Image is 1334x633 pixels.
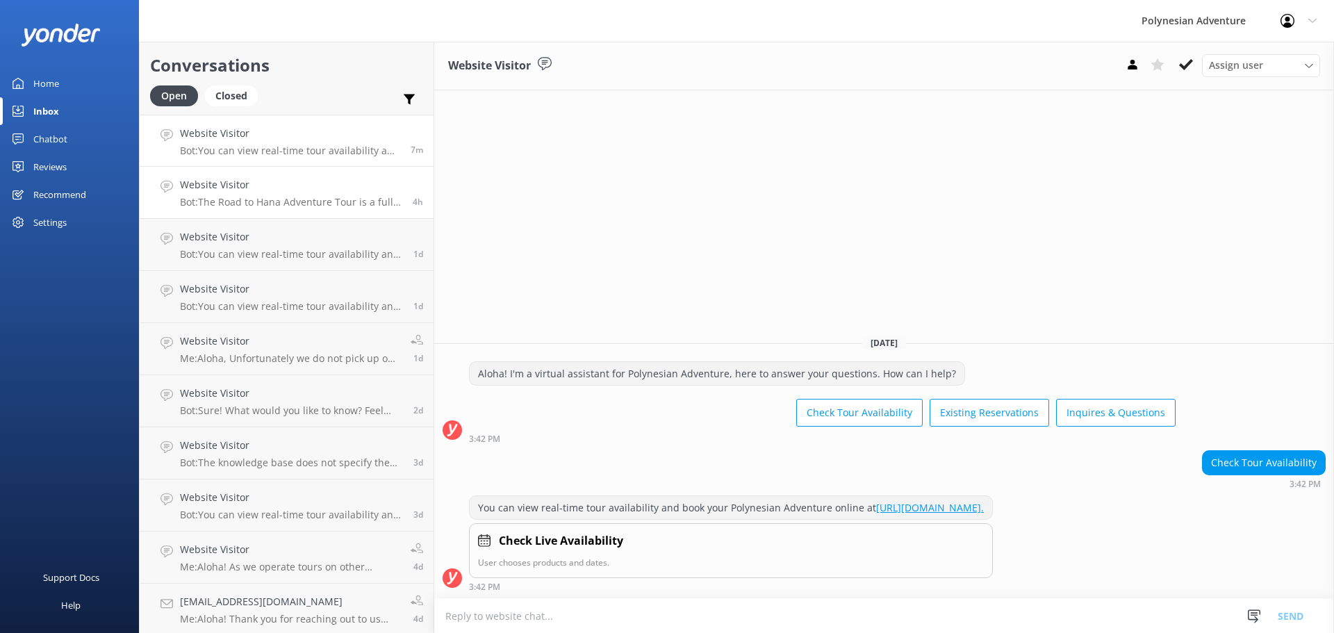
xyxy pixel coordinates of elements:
[180,613,400,625] p: Me: Aloha! Thank you for reaching out to us and letting us know of your experience. We apologize ...
[796,399,923,427] button: Check Tour Availability
[180,352,400,365] p: Me: Aloha, Unfortunately we do not pick up on that side for our tours in [GEOGRAPHIC_DATA].
[21,24,101,47] img: yonder-white-logo.png
[180,438,403,453] h4: Website Visitor
[1202,479,1326,488] div: Aug 24 2025 03:42pm (UTC -10:00) Pacific/Honolulu
[470,496,992,520] div: You can view real-time tour availability and book your Polynesian Adventure online at
[1056,399,1176,427] button: Inquires & Questions
[140,375,434,427] a: Website VisitorBot:Sure! What would you like to know? Feel free to ask about tour details, availa...
[930,399,1049,427] button: Existing Reservations
[180,281,403,297] h4: Website Visitor
[1203,451,1325,475] div: Check Tour Availability
[469,434,1176,443] div: Aug 24 2025 03:42pm (UTC -10:00) Pacific/Honolulu
[413,352,423,364] span: Aug 22 2025 04:06pm (UTC -10:00) Pacific/Honolulu
[180,490,403,505] h4: Website Visitor
[1209,58,1263,73] span: Assign user
[205,85,258,106] div: Closed
[33,208,67,236] div: Settings
[140,271,434,323] a: Website VisitorBot:You can view real-time tour availability and book your Polynesian Adventure on...
[413,509,423,520] span: Aug 21 2025 07:25am (UTC -10:00) Pacific/Honolulu
[140,323,434,375] a: Website VisitorMe:Aloha, Unfortunately we do not pick up on that side for our tours in [GEOGRAPHI...
[499,532,623,550] h4: Check Live Availability
[470,362,964,386] div: Aloha! I'm a virtual assistant for Polynesian Adventure, here to answer your questions. How can I...
[413,404,423,416] span: Aug 22 2025 01:35pm (UTC -10:00) Pacific/Honolulu
[448,57,531,75] h3: Website Visitor
[33,69,59,97] div: Home
[33,125,67,153] div: Chatbot
[411,144,423,156] span: Aug 24 2025 03:42pm (UTC -10:00) Pacific/Honolulu
[413,300,423,312] span: Aug 22 2025 06:21pm (UTC -10:00) Pacific/Honolulu
[33,153,67,181] div: Reviews
[180,386,403,401] h4: Website Visitor
[180,594,400,609] h4: [EMAIL_ADDRESS][DOMAIN_NAME]
[413,457,423,468] span: Aug 21 2025 12:51pm (UTC -10:00) Pacific/Honolulu
[150,52,423,79] h2: Conversations
[61,591,81,619] div: Help
[180,457,403,469] p: Bot: The knowledge base does not specify the number of people on the guided tour of [GEOGRAPHIC_D...
[1290,480,1321,488] strong: 3:42 PM
[180,300,403,313] p: Bot: You can view real-time tour availability and book your Polynesian Adventure online at [URL][...
[140,427,434,479] a: Website VisitorBot:The knowledge base does not specify the number of people on the guided tour of...
[413,248,423,260] span: Aug 23 2025 06:28am (UTC -10:00) Pacific/Honolulu
[140,167,434,219] a: Website VisitorBot:The Road to Hana Adventure Tour is a full-day guided journey along one of Maui...
[478,556,984,569] p: User chooses products and dates.
[469,435,500,443] strong: 3:42 PM
[413,561,423,573] span: Aug 20 2025 02:42pm (UTC -10:00) Pacific/Honolulu
[862,337,906,349] span: [DATE]
[180,126,400,141] h4: Website Visitor
[180,334,400,349] h4: Website Visitor
[140,479,434,532] a: Website VisitorBot:You can view real-time tour availability and book your Polynesian Adventure on...
[413,613,423,625] span: Aug 20 2025 02:37pm (UTC -10:00) Pacific/Honolulu
[180,542,400,557] h4: Website Visitor
[140,115,434,167] a: Website VisitorBot:You can view real-time tour availability and book your Polynesian Adventure on...
[180,196,402,208] p: Bot: The Road to Hana Adventure Tour is a full-day guided journey along one of Mauis most iconic ...
[180,229,403,245] h4: Website Visitor
[33,181,86,208] div: Recommend
[43,564,99,591] div: Support Docs
[413,196,423,208] span: Aug 24 2025 10:57am (UTC -10:00) Pacific/Honolulu
[469,583,500,591] strong: 3:42 PM
[180,248,403,261] p: Bot: You can view real-time tour availability and book your Polynesian Adventure online at [URL][...
[140,532,434,584] a: Website VisitorMe:Aloha! As we operate tours on other neighbor islands can you please confirm whi...
[180,145,400,157] p: Bot: You can view real-time tour availability and book your Polynesian Adventure online at [URL][...
[180,561,400,573] p: Me: Aloha! As we operate tours on other neighbor islands can you please confirm which island you ...
[33,97,59,125] div: Inbox
[180,404,403,417] p: Bot: Sure! What would you like to know? Feel free to ask about tour details, availability, pickup...
[205,88,265,103] a: Closed
[876,501,984,514] a: [URL][DOMAIN_NAME].
[150,88,205,103] a: Open
[1202,54,1320,76] div: Assign User
[140,219,434,271] a: Website VisitorBot:You can view real-time tour availability and book your Polynesian Adventure on...
[150,85,198,106] div: Open
[469,582,993,591] div: Aug 24 2025 03:42pm (UTC -10:00) Pacific/Honolulu
[180,177,402,192] h4: Website Visitor
[180,509,403,521] p: Bot: You can view real-time tour availability and book your Polynesian Adventure online at [URL][...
